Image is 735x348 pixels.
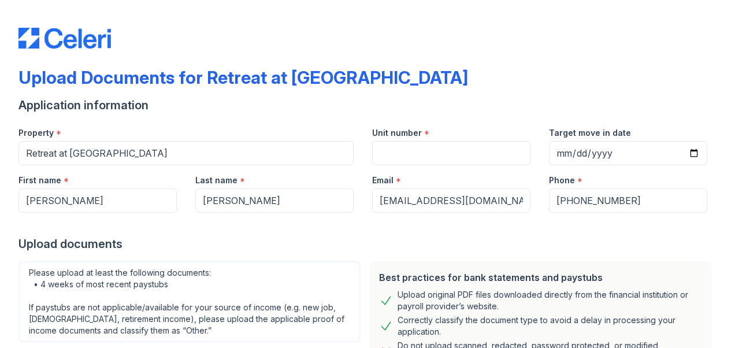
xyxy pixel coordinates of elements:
[18,127,54,139] label: Property
[398,314,703,338] div: Correctly classify the document type to avoid a delay in processing your application.
[372,127,422,139] label: Unit number
[18,261,361,342] div: Please upload at least the following documents: • 4 weeks of most recent paystubs If paystubs are...
[372,175,394,186] label: Email
[18,28,111,49] img: CE_Logo_Blue-a8612792a0a2168367f1c8372b55b34899dd931a85d93a1a3d3e32e68fde9ad4.png
[398,289,703,312] div: Upload original PDF files downloaded directly from the financial institution or payroll provider’...
[18,175,61,186] label: First name
[195,175,237,186] label: Last name
[379,271,703,284] div: Best practices for bank statements and paystubs
[18,97,717,113] div: Application information
[549,127,631,139] label: Target move in date
[18,236,717,252] div: Upload documents
[18,67,468,88] div: Upload Documents for Retreat at [GEOGRAPHIC_DATA]
[549,175,575,186] label: Phone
